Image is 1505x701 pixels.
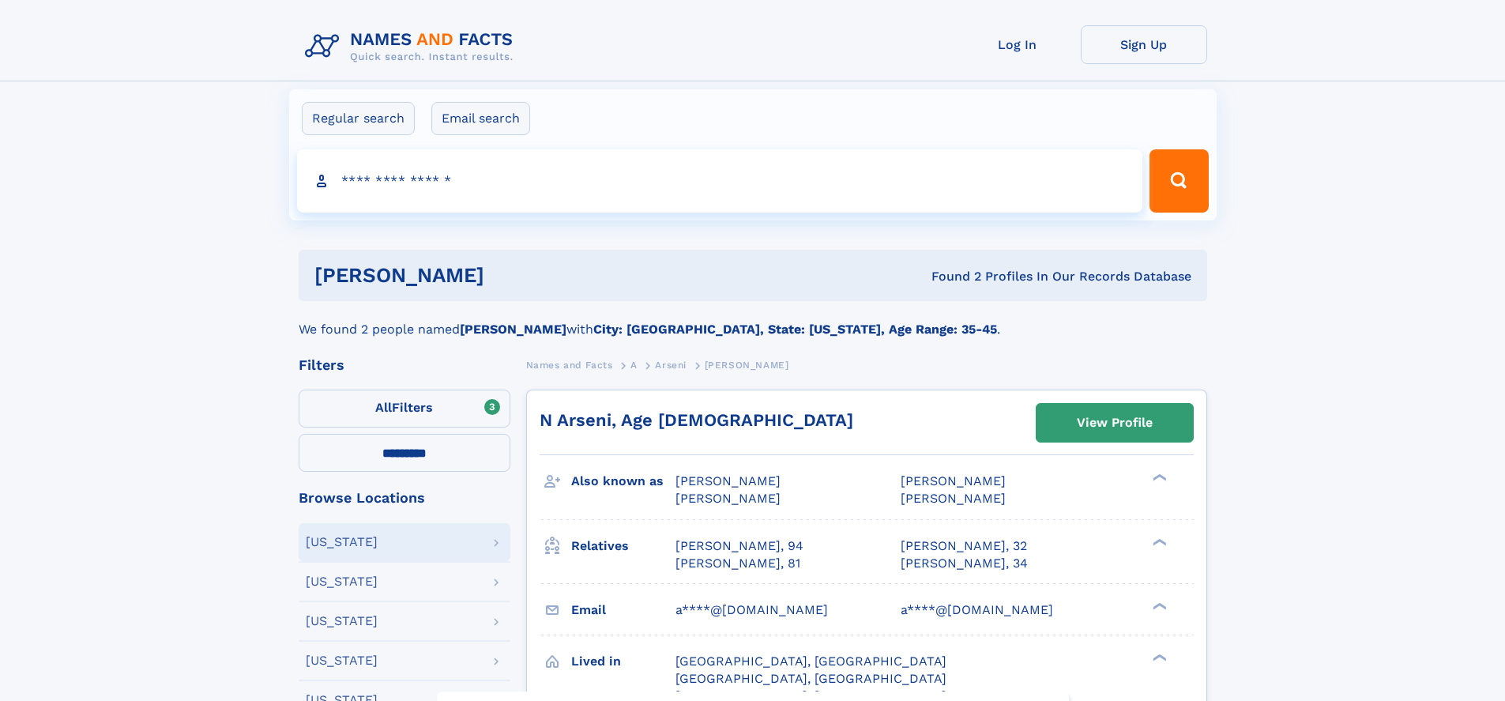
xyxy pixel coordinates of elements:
div: [US_STATE] [306,654,378,667]
a: View Profile [1037,404,1193,442]
h3: Relatives [571,533,675,560]
span: [PERSON_NAME] [675,473,781,488]
div: We found 2 people named with . [299,301,1207,339]
img: Logo Names and Facts [299,25,526,68]
a: Arseni [655,355,687,375]
div: [US_STATE] [306,575,378,588]
a: Names and Facts [526,355,613,375]
a: Sign Up [1081,25,1207,64]
div: View Profile [1077,405,1153,441]
div: ❯ [1149,537,1168,547]
span: [PERSON_NAME] [675,491,781,506]
span: Arseni [655,360,687,371]
div: ❯ [1149,473,1168,483]
label: Email search [431,102,530,135]
a: [PERSON_NAME], 94 [675,537,803,555]
h3: Email [571,597,675,624]
h3: Also known as [571,468,675,495]
h3: Lived in [571,648,675,675]
a: [PERSON_NAME], 81 [675,555,800,572]
a: [PERSON_NAME], 34 [901,555,1028,572]
span: [GEOGRAPHIC_DATA], [GEOGRAPHIC_DATA] [675,654,946,669]
b: City: [GEOGRAPHIC_DATA], State: [US_STATE], Age Range: 35-45 [593,322,997,337]
a: Log In [954,25,1081,64]
span: [PERSON_NAME] [901,491,1006,506]
div: Filters [299,358,510,372]
span: [GEOGRAPHIC_DATA], [GEOGRAPHIC_DATA] [675,671,946,686]
span: All [375,400,392,415]
div: Browse Locations [299,491,510,505]
a: [PERSON_NAME], 32 [901,537,1027,555]
label: Regular search [302,102,415,135]
div: [US_STATE] [306,615,378,628]
a: A [630,355,638,375]
span: A [630,360,638,371]
h1: [PERSON_NAME] [314,266,708,285]
div: ❯ [1149,652,1168,662]
input: search input [297,149,1143,213]
div: [US_STATE] [306,536,378,548]
b: [PERSON_NAME] [460,322,566,337]
span: [PERSON_NAME] [901,473,1006,488]
label: Filters [299,390,510,428]
div: Found 2 Profiles In Our Records Database [708,268,1191,285]
a: N Arseni, Age [DEMOGRAPHIC_DATA] [540,410,853,430]
div: ❯ [1149,601,1168,611]
button: Search Button [1149,149,1208,213]
span: [PERSON_NAME] [705,360,789,371]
